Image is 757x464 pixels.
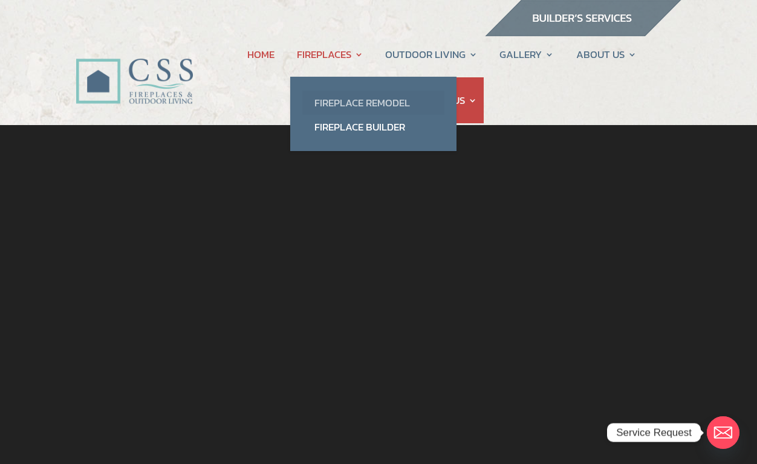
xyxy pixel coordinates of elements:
[247,31,275,77] a: HOME
[484,25,681,40] a: builder services construction supply
[297,31,363,77] a: FIREPLACES
[499,31,554,77] a: GALLERY
[576,31,637,77] a: ABOUT US
[302,115,444,139] a: Fireplace Builder
[302,91,444,115] a: Fireplace Remodel
[385,31,478,77] a: OUTDOOR LIVING
[707,416,739,449] a: Email
[76,27,193,110] img: CSS Fireplaces & Outdoor Living (Formerly Construction Solutions & Supply)- Jacksonville Ormond B...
